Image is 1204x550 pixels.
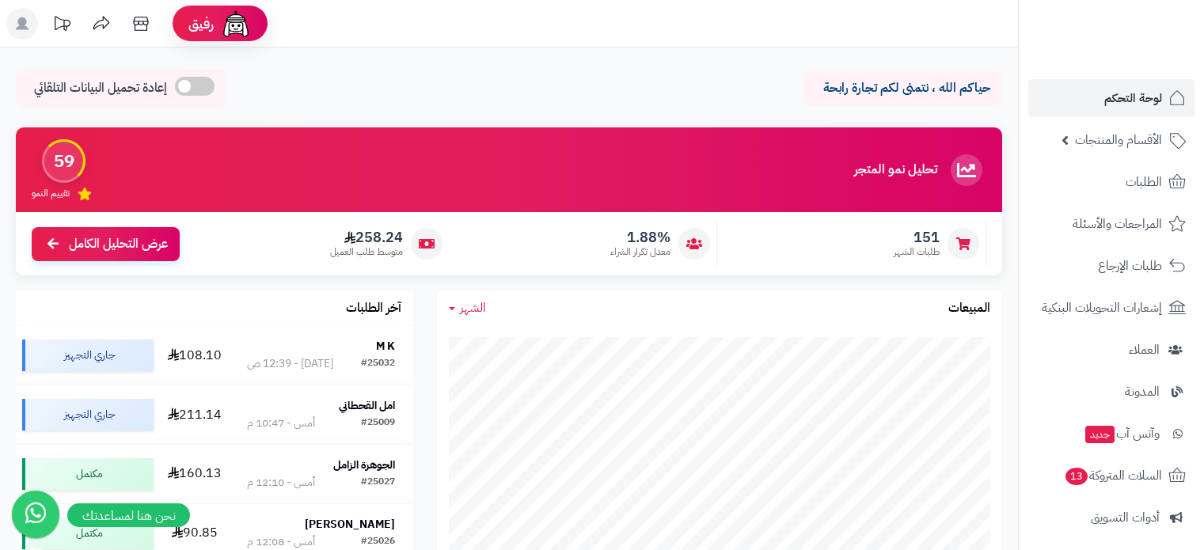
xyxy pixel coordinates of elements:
[854,163,937,177] h3: تحليل نمو المتجر
[160,326,229,385] td: 108.10
[1028,163,1195,201] a: الطلبات
[1073,213,1162,235] span: المراجعات والأسئلة
[333,457,395,473] strong: الجوهرة الزامل
[22,458,154,490] div: مكتمل
[34,79,167,97] span: إعادة تحميل البيانات التلقائي
[1126,171,1162,193] span: الطلبات
[376,338,395,355] strong: M K
[361,415,395,431] div: #25009
[1028,457,1195,495] a: السلات المتروكة13
[247,475,315,491] div: أمس - 12:10 م
[1064,465,1162,487] span: السلات المتروكة
[32,227,180,261] a: عرض التحليل الكامل
[247,534,315,550] div: أمس - 12:08 م
[339,397,395,414] strong: امل القحطاني
[361,356,395,372] div: #25032
[1028,331,1195,369] a: العملاء
[1104,87,1162,109] span: لوحة التحكم
[1028,79,1195,117] a: لوحة التحكم
[1085,426,1115,443] span: جديد
[305,516,395,533] strong: [PERSON_NAME]
[247,415,315,431] div: أمس - 10:47 م
[1091,506,1160,529] span: أدوات التسويق
[1098,255,1162,277] span: طلبات الإرجاع
[449,299,486,317] a: الشهر
[1028,289,1195,327] a: إشعارات التحويلات البنكية
[1028,247,1195,285] a: طلبات الإرجاع
[1028,205,1195,243] a: المراجعات والأسئلة
[22,399,154,431] div: جاري التجهيز
[361,475,395,491] div: #25027
[1028,373,1195,411] a: المدونة
[330,229,403,246] span: 258.24
[330,245,403,259] span: متوسط طلب العميل
[188,14,214,33] span: رفيق
[22,339,154,371] div: جاري التجهيز
[69,235,168,253] span: عرض التحليل الكامل
[1084,423,1160,445] span: وآتس آب
[816,79,990,97] p: حياكم الله ، نتمنى لكم تجارة رابحة
[42,8,82,44] a: تحديثات المنصة
[247,356,333,372] div: [DATE] - 12:39 ص
[894,229,940,246] span: 151
[460,298,486,317] span: الشهر
[894,245,940,259] span: طلبات الشهر
[1028,415,1195,453] a: وآتس آبجديد
[1096,44,1189,78] img: logo-2.png
[32,187,70,200] span: تقييم النمو
[160,385,229,444] td: 211.14
[1028,499,1195,537] a: أدوات التسويق
[1129,339,1160,361] span: العملاء
[610,229,670,246] span: 1.88%
[948,302,990,316] h3: المبيعات
[1125,381,1160,403] span: المدونة
[220,8,252,40] img: ai-face.png
[361,534,395,550] div: #25026
[610,245,670,259] span: معدل تكرار الشراء
[160,445,229,503] td: 160.13
[1042,297,1162,319] span: إشعارات التحويلات البنكية
[1075,129,1162,151] span: الأقسام والمنتجات
[22,518,154,549] div: مكتمل
[1065,468,1088,485] span: 13
[346,302,401,316] h3: آخر الطلبات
